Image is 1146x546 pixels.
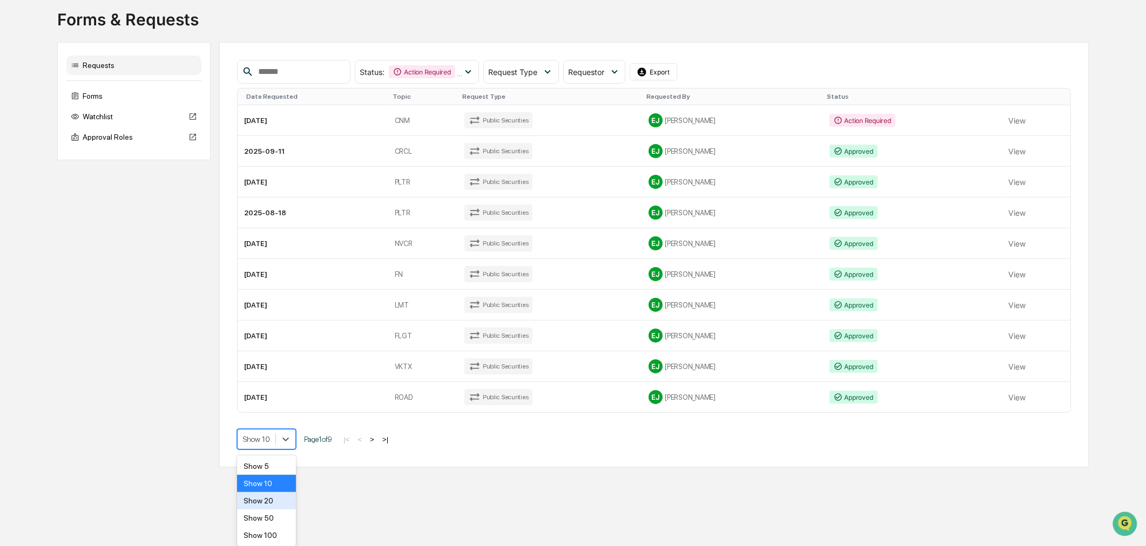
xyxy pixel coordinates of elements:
[388,105,458,136] td: CNM
[462,93,638,100] div: Request Type
[184,86,197,99] button: Start new chat
[238,382,388,412] td: [DATE]
[1008,325,1026,346] button: View
[304,435,332,443] span: Page 1 of 9
[22,241,68,252] span: Data Lookup
[464,358,533,374] div: Public Securities
[90,176,93,185] span: •
[1008,171,1026,193] button: View
[649,359,816,373] div: [PERSON_NAME]
[649,113,816,127] div: [PERSON_NAME]
[1008,356,1026,377] button: View
[238,105,388,136] td: [DATE]
[23,83,42,102] img: 8933085812038_c878075ebb4cc5468115_72.jpg
[11,83,30,102] img: 1746055101610-c473b297-6a78-478c-a979-82029cc54cd1
[1111,510,1141,540] iframe: Open customer support
[830,175,878,188] div: Approved
[238,290,388,320] td: [DATE]
[33,176,87,185] span: [PERSON_NAME]
[238,167,388,197] td: [DATE]
[388,382,458,412] td: ROAD
[66,107,201,126] div: Watchlist
[388,351,458,382] td: VKTX
[649,144,663,158] div: EJ
[11,23,197,40] p: How can we help?
[649,113,663,127] div: EJ
[630,63,677,80] button: Export
[66,127,201,147] div: Approval Roles
[830,360,878,373] div: Approved
[830,329,878,342] div: Approved
[464,266,533,282] div: Public Securities
[1008,233,1026,254] button: View
[379,435,392,444] button: >|
[237,475,296,492] div: Show 10
[96,147,118,155] span: [DATE]
[649,236,663,250] div: EJ
[830,298,878,311] div: Approved
[830,391,878,404] div: Approved
[649,175,816,189] div: [PERSON_NAME]
[238,197,388,228] td: 2025-08-18
[237,492,296,509] div: Show 20
[389,65,455,78] div: Action Required
[830,268,878,281] div: Approved
[74,216,138,236] a: 🗄️Attestations
[49,93,149,102] div: We're available if you need us!
[388,228,458,259] td: NVCR
[237,458,296,475] div: Show 5
[649,144,816,158] div: [PERSON_NAME]
[649,236,816,250] div: [PERSON_NAME]
[830,145,878,158] div: Approved
[66,56,201,75] div: Requests
[649,298,816,312] div: [PERSON_NAME]
[11,242,19,251] div: 🔎
[464,389,533,405] div: Public Securities
[464,112,533,128] div: Public Securities
[464,297,533,313] div: Public Securities
[830,114,895,127] div: Action Required
[11,222,19,230] div: 🖐️
[237,509,296,527] div: Show 50
[649,329,663,343] div: EJ
[568,67,604,77] span: Requestor
[388,320,458,351] td: FLGT
[107,268,131,276] span: Pylon
[340,435,353,444] button: |<
[488,67,537,77] span: Request Type
[464,174,533,190] div: Public Securities
[89,221,134,231] span: Attestations
[649,329,816,343] div: [PERSON_NAME]
[827,93,998,100] div: Status
[649,390,816,404] div: [PERSON_NAME]
[90,147,93,155] span: •
[238,259,388,290] td: [DATE]
[167,118,197,131] button: See all
[237,527,296,544] div: Show 100
[464,204,533,221] div: Public Securities
[649,267,816,281] div: [PERSON_NAME]
[1008,110,1026,131] button: View
[464,327,533,344] div: Public Securities
[238,351,388,382] td: [DATE]
[388,197,458,228] td: PLTR
[1008,294,1026,316] button: View
[649,175,663,189] div: EJ
[1008,263,1026,285] button: View
[6,216,74,236] a: 🖐️Preclearance
[238,320,388,351] td: [DATE]
[1008,202,1026,223] button: View
[649,298,663,312] div: EJ
[649,359,663,373] div: EJ
[1008,386,1026,408] button: View
[33,147,87,155] span: [PERSON_NAME]
[388,167,458,197] td: PLTR
[11,136,28,154] img: Rachel Stanley
[830,206,878,219] div: Approved
[11,166,28,183] img: Rachel Stanley
[367,435,377,444] button: >
[464,143,533,159] div: Public Securities
[96,176,118,185] span: [DATE]
[393,93,454,100] div: Topic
